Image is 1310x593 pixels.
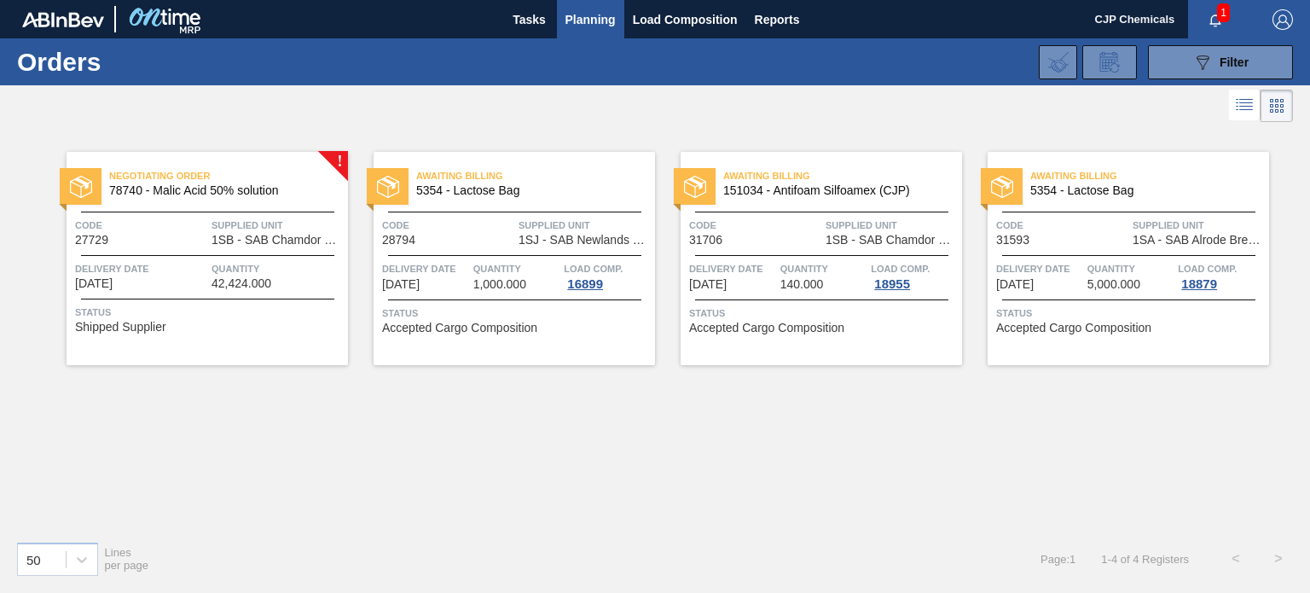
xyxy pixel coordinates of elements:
[1030,167,1269,184] span: Awaiting Billing
[1214,538,1257,580] button: <
[75,234,108,247] span: 27729
[826,234,958,247] span: 1SB - SAB Chamdor Brewery
[382,305,651,322] span: Status
[382,234,415,247] span: 28794
[991,176,1013,198] img: status
[1261,90,1293,122] div: Card Vision
[416,184,641,197] span: 5354 - Lactose Bag
[26,552,41,567] div: 50
[755,9,800,30] span: Reports
[105,546,149,572] span: Lines per page
[996,260,1083,277] span: Delivery Date
[684,176,706,198] img: status
[564,260,651,291] a: Load Comp.16899
[689,260,776,277] span: Delivery Date
[1039,45,1077,79] div: Import Order Negotiation
[996,234,1029,247] span: 31593
[962,152,1269,365] a: statusAwaiting Billing5354 - Lactose BagCode31593Supplied Unit1SA - SAB Alrode BreweryDelivery Da...
[1030,184,1255,197] span: 5354 - Lactose Bag
[1217,3,1230,22] span: 1
[1178,260,1265,291] a: Load Comp.18879
[655,152,962,365] a: statusAwaiting Billing151034 - Antifoam Silfoamex (CJP)Code31706Supplied Unit1SB - SAB Chamdor Br...
[75,304,344,321] span: Status
[564,260,623,277] span: Load Comp.
[1178,260,1237,277] span: Load Comp.
[1220,55,1249,69] span: Filter
[996,322,1151,334] span: Accepted Cargo Composition
[473,278,526,291] span: 1,000.000
[1133,217,1265,234] span: Supplied Unit
[382,260,469,277] span: Delivery Date
[689,278,727,291] span: 09/14/2025
[1101,553,1189,566] span: 1 - 4 of 4 Registers
[416,167,655,184] span: Awaiting Billing
[1133,234,1265,247] span: 1SA - SAB Alrode Brewery
[473,260,560,277] span: Quantity
[1087,278,1140,291] span: 5,000.000
[565,9,616,30] span: Planning
[1040,553,1075,566] span: Page : 1
[22,12,104,27] img: TNhmsLtSVTkK8tSr43FrP2fwEKptu5GPRR3wAAAABJRU5ErkJggg==
[75,321,166,334] span: Shipped Supplier
[871,260,958,291] a: Load Comp.18955
[826,217,958,234] span: Supplied Unit
[723,167,962,184] span: Awaiting Billing
[689,234,722,247] span: 31706
[75,217,207,234] span: Code
[1188,8,1243,32] button: Notifications
[1229,90,1261,122] div: List Vision
[519,234,651,247] span: 1SJ - SAB Newlands Brewery
[511,9,548,30] span: Tasks
[75,277,113,290] span: 04/19/2025
[382,322,537,334] span: Accepted Cargo Composition
[212,234,344,247] span: 1SB - SAB Chamdor Brewery
[1272,9,1293,30] img: Logout
[382,217,514,234] span: Code
[689,305,958,322] span: Status
[17,52,262,72] h1: Orders
[1148,45,1293,79] button: Filter
[1087,260,1174,277] span: Quantity
[689,322,844,334] span: Accepted Cargo Composition
[780,260,867,277] span: Quantity
[780,278,824,291] span: 140.000
[70,176,92,198] img: status
[109,184,334,197] span: 78740 - Malic Acid 50% solution
[212,217,344,234] span: Supplied Unit
[1082,45,1137,79] div: Order Review Request
[871,277,913,291] div: 18955
[689,217,821,234] span: Code
[212,260,344,277] span: Quantity
[75,260,207,277] span: Delivery Date
[1178,277,1220,291] div: 18879
[377,176,399,198] img: status
[382,278,420,291] span: 06/05/2025
[109,167,348,184] span: Negotiating Order
[41,152,348,365] a: !statusNegotiating Order78740 - Malic Acid 50% solutionCode27729Supplied Unit1SB - SAB Chamdor Br...
[1257,538,1300,580] button: >
[519,217,651,234] span: Supplied Unit
[212,277,271,290] span: 42,424.000
[871,260,930,277] span: Load Comp.
[996,305,1265,322] span: Status
[564,277,606,291] div: 16899
[633,9,738,30] span: Load Composition
[723,184,948,197] span: 151034 - Antifoam Silfoamex (CJP)
[996,278,1034,291] span: 09/18/2025
[996,217,1128,234] span: Code
[348,152,655,365] a: statusAwaiting Billing5354 - Lactose BagCode28794Supplied Unit1SJ - SAB Newlands BreweryDelivery ...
